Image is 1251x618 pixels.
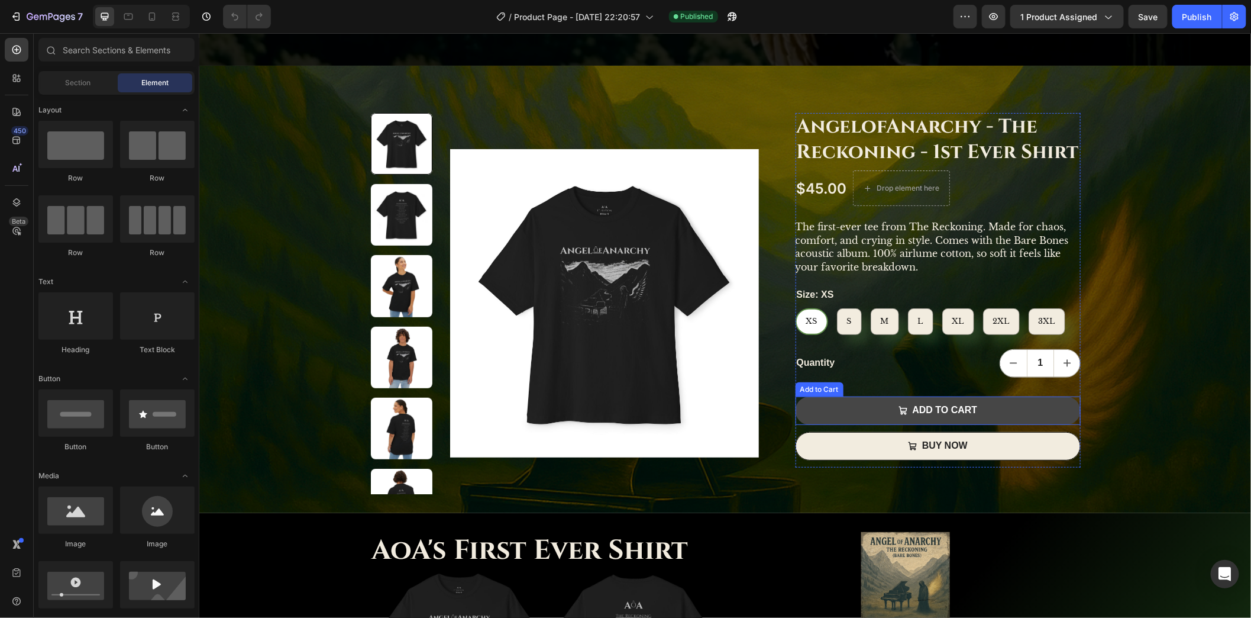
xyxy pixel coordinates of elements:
[515,11,641,23] span: Product Page - [DATE] 22:20:57
[120,345,195,355] div: Text Block
[596,399,881,427] button: BUY NOW
[120,539,195,549] div: Image
[596,363,881,392] button: ADD TO CART
[176,369,195,388] span: Toggle open
[120,247,195,258] div: Row
[38,276,53,287] span: Text
[1172,5,1222,28] button: Publish
[1129,5,1168,28] button: Save
[599,351,642,362] div: Add to Cart
[801,317,828,344] button: decrement
[38,442,113,452] div: Button
[176,466,195,485] span: Toggle open
[828,317,855,344] input: quantity
[120,442,195,452] div: Button
[723,407,768,419] div: BUY NOW
[1020,11,1097,23] span: 1 product assigned
[1211,560,1239,588] div: Open Intercom Messenger
[38,105,62,115] span: Layout
[596,145,649,166] div: $45.00
[5,5,88,28] button: 7
[173,499,489,536] strong: AoA's First Ever Shirt
[77,9,83,24] p: 7
[176,101,195,120] span: Toggle open
[38,38,195,62] input: Search Sections & Elements
[719,283,724,293] span: L
[1182,11,1212,23] div: Publish
[11,126,28,136] div: 450
[855,317,882,344] button: increment
[596,80,881,133] h1: AngelofAnarchy - The Reckoning - 1st Ever Shirt
[648,283,652,293] span: S
[66,78,91,88] span: Section
[607,283,618,293] span: XS
[141,78,169,88] span: Element
[38,471,59,481] span: Media
[794,283,810,293] span: 2XL
[176,272,195,291] span: Toggle open
[38,374,60,384] span: Button
[753,283,765,293] span: XL
[681,283,690,293] span: M
[9,217,28,226] div: Beta
[678,150,741,160] div: Drop element here
[38,345,113,355] div: Heading
[596,188,869,239] p: The first-ever tee from The Reckoning. Made for chaos, comfort, and crying in style. Comes with t...
[38,173,113,184] div: Row
[596,255,636,269] legend: Size: XS
[596,323,736,337] div: Quantity
[38,539,113,549] div: Image
[662,499,751,588] img: gempages_569991745190757600-d58294e7-ee13-406f-95ef-d66e6e062d9f.png
[509,11,512,23] span: /
[38,247,113,258] div: Row
[223,5,271,28] div: Undo/Redo
[681,11,713,22] span: Published
[1139,12,1158,22] span: Save
[1010,5,1124,28] button: 1 product assigned
[713,371,778,384] div: ADD TO CART
[839,283,856,293] span: 3XL
[120,173,195,184] div: Row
